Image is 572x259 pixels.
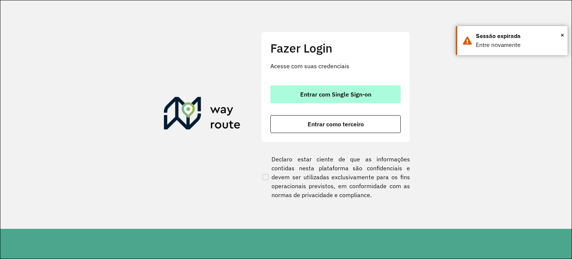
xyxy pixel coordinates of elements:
span: Entrar como terceiro [308,121,364,127]
div: Entre novamente [476,41,562,50]
button: button [270,115,401,133]
span: Entrar com Single Sign-on [300,91,371,97]
img: Roteirizador AmbevTech [164,97,241,133]
p: Acesse com suas credenciais [270,61,401,70]
div: Sessão expirada [476,32,562,41]
span: × [560,29,564,41]
label: Declaro estar ciente de que as informações contidas nesta plataforma são confidenciais e devem se... [261,155,410,199]
button: Close [560,29,564,41]
h2: Fazer Login [270,41,401,55]
button: button [270,85,401,103]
